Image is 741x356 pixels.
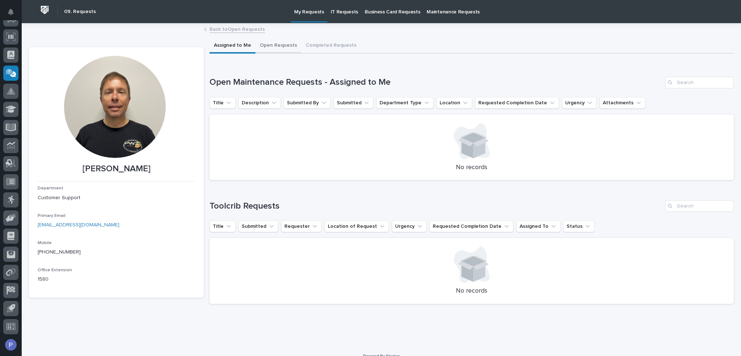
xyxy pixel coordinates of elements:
[209,77,662,88] h1: Open Maintenance Requests - Assigned to Me
[665,200,734,212] input: Search
[38,164,195,174] p: [PERSON_NAME]
[301,38,361,54] button: Completed Requests
[281,221,322,232] button: Requester
[9,9,18,20] div: Notifications
[600,97,645,109] button: Attachments
[376,97,433,109] button: Department Type
[209,25,265,33] a: Back toOpen Requests
[392,221,427,232] button: Urgency
[563,221,594,232] button: Status
[38,214,65,218] span: Primary Email
[38,222,119,227] a: [EMAIL_ADDRESS][DOMAIN_NAME]
[38,186,63,190] span: Department
[255,38,301,54] button: Open Requests
[38,3,51,17] img: Workspace Logo
[38,250,81,255] a: [PHONE_NUMBER]
[3,337,18,352] button: users-avatar
[38,241,52,245] span: Mobile
[325,221,389,232] button: Location of Request
[334,97,373,109] button: Submitted
[665,77,734,88] input: Search
[38,276,195,283] p: 1580
[475,97,559,109] button: Requested Completion Date
[238,97,281,109] button: Description
[38,268,72,272] span: Office Extension
[3,4,18,20] button: Notifications
[218,164,725,172] p: No records
[209,221,236,232] button: Title
[38,194,195,202] p: Customer Support
[218,287,725,295] p: No records
[436,97,472,109] button: Location
[429,221,513,232] button: Requested Completion Date
[238,221,278,232] button: Submitted
[209,201,662,211] h1: Toolcrib Requests
[284,97,331,109] button: Submitted By
[516,221,560,232] button: Assigned To
[562,97,597,109] button: Urgency
[209,38,255,54] button: Assigned to Me
[64,9,96,15] h2: 09. Requests
[209,97,236,109] button: Title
